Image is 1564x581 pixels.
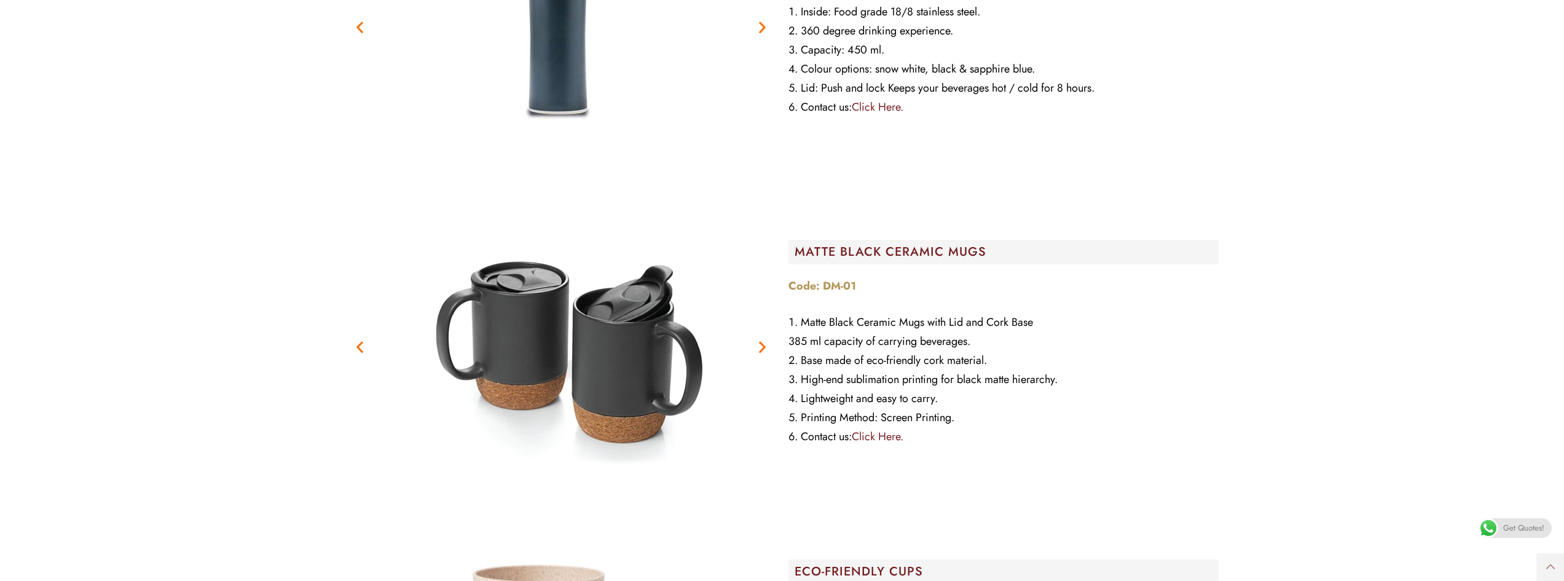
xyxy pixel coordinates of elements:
[346,193,776,500] div: 2 / 4
[1503,518,1544,538] span: Get Quotes!
[755,339,770,354] div: Next slide
[795,246,1219,258] h2: MATTE BLACK CERAMIC MUGS
[801,371,1058,387] span: High-end sublimation printing for black matte hierarchy.
[801,409,954,425] span: Printing Method: Screen Printing.
[852,99,903,115] a: Click Here.
[795,566,1219,578] h2: ECO-FRIENDLY CUPS
[407,193,715,500] img: Artboard-1-11
[788,314,1033,349] span: Matte Black Ceramic Mugs with Lid and Cork Base 385 ml capacity of carrying beverages.
[801,352,987,368] span: Base made of eco-friendly cork material.
[788,427,1219,446] li: Contact us:
[788,278,856,294] strong: Code: DM-01
[788,98,1219,117] li: Contact us:
[346,193,776,500] div: Image Carousel
[788,60,1219,79] li: Colour options: snow white, black & sapphire blue.
[788,22,1219,41] li: 360 degree drinking experience.
[801,390,938,406] span: Lightweight and easy to carry.
[788,2,1219,22] li: Inside: Food grade 18/8 stainless steel.
[788,41,1219,60] li: Capacity: 450 ml.
[755,19,770,34] div: Next slide
[352,339,367,354] div: Previous slide
[852,429,903,445] a: Click Here.
[352,19,367,34] div: Previous slide
[788,79,1219,98] li: Lid: Push and lock Keeps your beverages hot / cold for 8 hours.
